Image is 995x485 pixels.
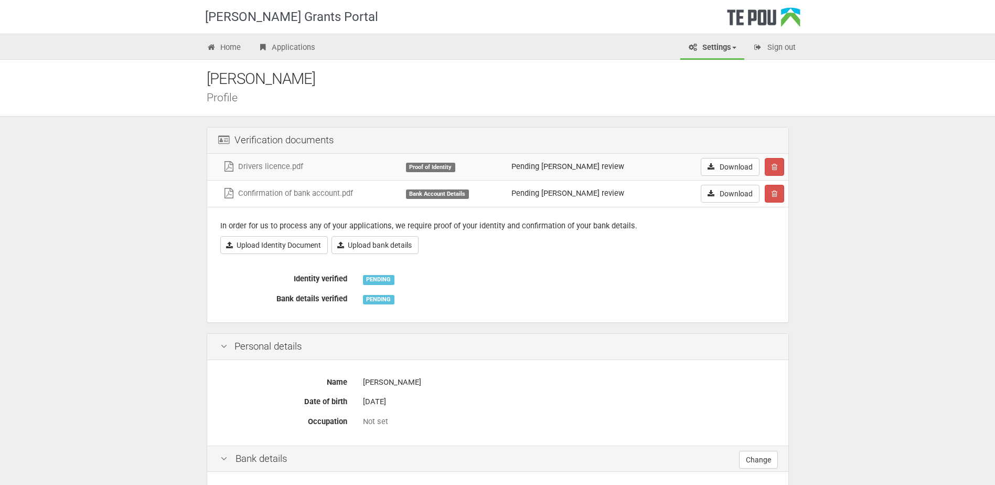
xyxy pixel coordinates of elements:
[207,446,788,472] div: Bank details
[363,275,394,284] div: PENDING
[220,220,775,231] p: In order for us to process any of your applications, we require proof of your identity and confir...
[406,189,469,199] div: Bank Account Details
[701,158,759,176] a: Download
[363,393,775,411] div: [DATE]
[212,413,355,427] label: Occupation
[212,270,355,284] label: Identity verified
[507,180,667,207] td: Pending [PERSON_NAME] review
[363,416,775,427] div: Not set
[363,373,775,392] div: [PERSON_NAME]
[745,37,804,60] a: Sign out
[250,37,323,60] a: Applications
[680,37,744,60] a: Settings
[507,154,667,181] td: Pending [PERSON_NAME] review
[212,373,355,388] label: Name
[406,163,455,172] div: Proof of Identity
[207,334,788,360] div: Personal details
[207,68,805,90] div: [PERSON_NAME]
[199,37,249,60] a: Home
[212,290,355,304] label: Bank details verified
[207,128,788,154] div: Verification documents
[222,188,353,198] a: Confirmation of bank account.pdf
[212,393,355,407] label: Date of birth
[207,92,805,103] div: Profile
[739,451,778,469] a: Change
[701,185,759,203] a: Download
[220,236,328,254] a: Upload Identity Document
[363,295,394,304] div: PENDING
[331,236,419,254] a: Upload bank details
[727,7,800,34] div: Te Pou Logo
[222,162,303,171] a: Drivers licence.pdf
